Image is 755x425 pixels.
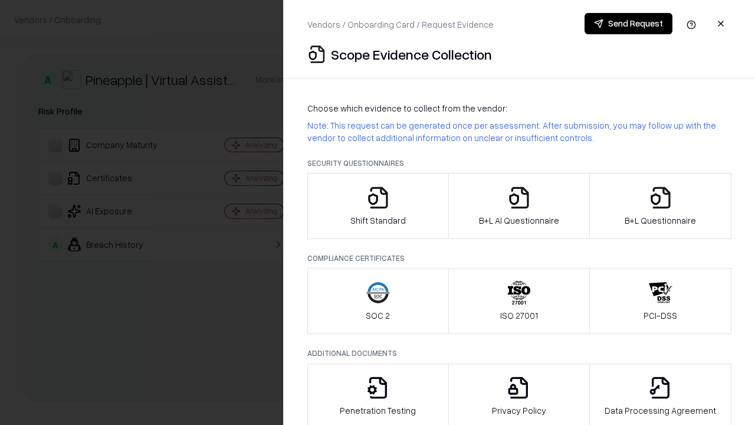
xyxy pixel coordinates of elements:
p: Choose which evidence to collect from the vendor: [307,102,731,115]
p: Note: This request can be generated once per assessment. After submission, you may follow up with... [307,119,731,144]
p: Vendors / Onboarding Card / Request Evidence [307,18,494,31]
p: Additional Documents [307,348,731,358]
button: Shift Standard [307,173,449,239]
button: Send Request [585,13,672,34]
p: B+L Questionnaire [625,214,696,227]
p: Privacy Policy [492,404,546,417]
p: Scope Evidence Collection [331,45,492,64]
p: PCI-DSS [644,309,677,322]
p: Security Questionnaires [307,158,731,168]
p: SOC 2 [366,309,390,322]
button: B+L Questionnaire [589,173,731,239]
button: SOC 2 [307,268,449,334]
p: Shift Standard [350,214,406,227]
p: ISO 27001 [500,309,538,322]
p: B+L AI Questionnaire [479,214,559,227]
button: PCI-DSS [589,268,731,334]
p: Data Processing Agreement [605,404,716,417]
button: B+L AI Questionnaire [448,173,590,239]
p: Penetration Testing [340,404,416,417]
p: Compliance Certificates [307,253,731,263]
button: ISO 27001 [448,268,590,334]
